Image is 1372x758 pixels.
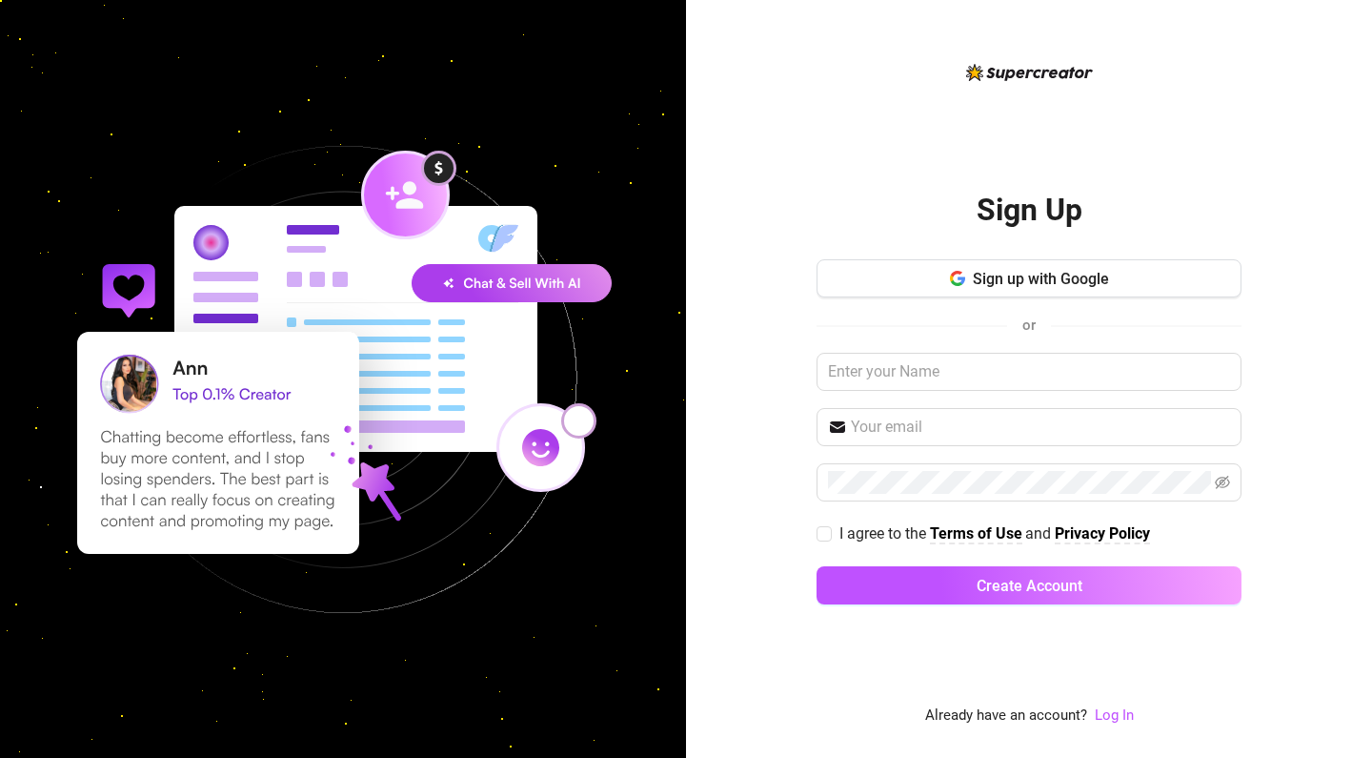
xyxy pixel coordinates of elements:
[1215,475,1230,490] span: eye-invisible
[817,259,1241,297] button: Sign up with Google
[1095,705,1134,727] a: Log In
[1055,524,1150,543] strong: Privacy Policy
[973,270,1109,288] span: Sign up with Google
[1025,524,1055,543] span: and
[930,524,1022,543] strong: Terms of Use
[966,64,1093,81] img: logo-BBDzfeDw.svg
[925,705,1087,727] span: Already have an account?
[1055,524,1150,544] a: Privacy Policy
[930,524,1022,544] a: Terms of Use
[977,577,1082,595] span: Create Account
[977,191,1082,230] h2: Sign Up
[851,416,1230,439] input: Your email
[817,566,1241,604] button: Create Account
[1095,707,1134,724] a: Log In
[839,524,930,543] span: I agree to the
[1022,317,1036,334] span: or
[13,50,673,709] img: signup-background-D0MIrEPF.svg
[817,353,1241,391] input: Enter your Name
